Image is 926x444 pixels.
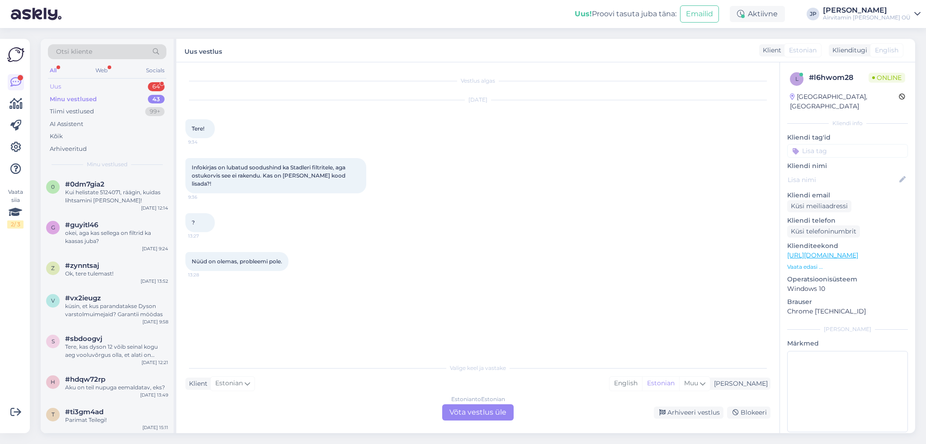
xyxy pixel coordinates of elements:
div: English [609,377,642,390]
div: All [48,65,58,76]
p: Windows 10 [787,284,908,294]
input: Lisa tag [787,144,908,158]
div: Klienditugi [829,46,867,55]
div: Aku on teil nupuga eemaldatav, eks? [65,383,168,392]
div: [PERSON_NAME] [710,379,768,388]
div: Küsi meiliaadressi [787,200,851,212]
span: Online [869,73,905,83]
div: JP [807,8,819,20]
div: Klient [185,379,208,388]
div: [PERSON_NAME] [787,325,908,333]
div: Klient [759,46,781,55]
div: 2 / 3 [7,220,24,229]
span: English [875,46,898,55]
span: l [795,75,798,82]
span: v [51,297,55,304]
span: Estonian [789,46,817,55]
div: AI Assistent [50,120,83,129]
span: ? [192,219,195,226]
span: Nüüd on olemas, probleemi pole. [192,258,282,265]
div: Kõik [50,132,63,141]
div: Arhiveeritud [50,145,87,154]
div: [DATE] 12:21 [142,359,168,366]
div: küsin, et kus parandatakse Dyson varstolmuimejaid? Garantii möödas [65,302,168,318]
div: 99+ [145,107,165,116]
div: Võta vestlus üle [442,404,514,421]
p: Märkmed [787,339,908,348]
div: Arhiveeri vestlus [654,407,723,419]
div: Kui helistate 5124071, räägin, kuidas lihtsamini [PERSON_NAME]! [65,188,168,205]
span: g [51,224,55,231]
span: #sbdoogvj [65,335,102,343]
div: Vaata siia [7,188,24,229]
span: 9:36 [188,194,222,201]
div: Proovi tasuta juba täna: [575,9,676,19]
div: [DATE] 12:14 [141,205,168,211]
span: s [52,338,55,345]
div: 43 [148,95,165,104]
img: Askly Logo [7,46,24,63]
span: Otsi kliente [56,47,92,56]
label: Uus vestlus [184,44,222,56]
span: h [51,379,55,385]
div: [GEOGRAPHIC_DATA], [GEOGRAPHIC_DATA] [790,92,899,111]
div: # l6hwom28 [809,72,869,83]
div: okei, aga kas sellega on filtrid ka kaasas juba? [65,229,168,245]
div: Tere, kas dyson 12 võib seinal kogu aeg vooluvõrgus olla, et alati on [PERSON_NAME] kaetult, või ... [65,343,168,359]
p: Kliendi tag'id [787,133,908,142]
p: Kliendi telefon [787,216,908,225]
a: [URL][DOMAIN_NAME] [787,251,858,259]
span: t [52,411,55,418]
div: Tiimi vestlused [50,107,94,116]
div: Vestlus algas [185,77,770,85]
span: Muu [684,379,698,387]
span: 0 [51,183,55,190]
div: 64 [148,82,165,91]
div: Minu vestlused [50,95,97,104]
span: Estonian [215,379,243,388]
div: [DATE] 13:49 [140,392,168,398]
div: [DATE] [185,96,770,104]
div: Uus [50,82,61,91]
b: Uus! [575,9,592,18]
span: #hdqw72rp [65,375,105,383]
span: Tere! [192,125,204,132]
div: Estonian to Estonian [451,395,505,403]
div: Kliendi info [787,119,908,127]
span: 13:28 [188,271,222,278]
p: Kliendi email [787,191,908,200]
div: Airvitamin [PERSON_NAME] OÜ [823,14,911,21]
p: Brauser [787,297,908,307]
span: #vx2ieugz [65,294,101,302]
span: #0dm7gia2 [65,180,104,188]
div: Blokeeri [727,407,770,419]
div: [DATE] 15:11 [142,424,168,431]
div: [DATE] 9:24 [142,245,168,252]
p: Vaata edasi ... [787,263,908,271]
div: Parimat Teilegi! [65,416,168,424]
div: Ok, tere tulemast! [65,270,168,278]
div: [PERSON_NAME] [823,7,911,14]
span: Minu vestlused [87,160,128,168]
div: Aktiivne [730,6,785,22]
div: Estonian [642,377,679,390]
span: 13:27 [188,233,222,239]
div: [DATE] 13:52 [141,278,168,285]
span: z [51,265,55,271]
p: Kliendi nimi [787,161,908,171]
div: [DATE] 9:58 [142,318,168,325]
span: #ti3gm4ad [65,408,104,416]
div: Socials [144,65,166,76]
span: Infokirjas on lubatud soodushind ka Stadleri filtritele, aga ostukorvis see ei rakendu. Kas on [P... [192,164,347,187]
div: Web [94,65,109,76]
button: Emailid [680,5,719,23]
span: #guyitl46 [65,221,98,229]
a: [PERSON_NAME]Airvitamin [PERSON_NAME] OÜ [823,7,921,21]
div: Küsi telefoninumbrit [787,225,860,238]
span: 9:34 [188,139,222,145]
span: #zynntsaj [65,262,99,270]
div: Valige keel ja vastake [185,364,770,372]
p: Klienditeekond [787,241,908,251]
input: Lisa nimi [788,175,898,185]
p: Chrome [TECHNICAL_ID] [787,307,908,316]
